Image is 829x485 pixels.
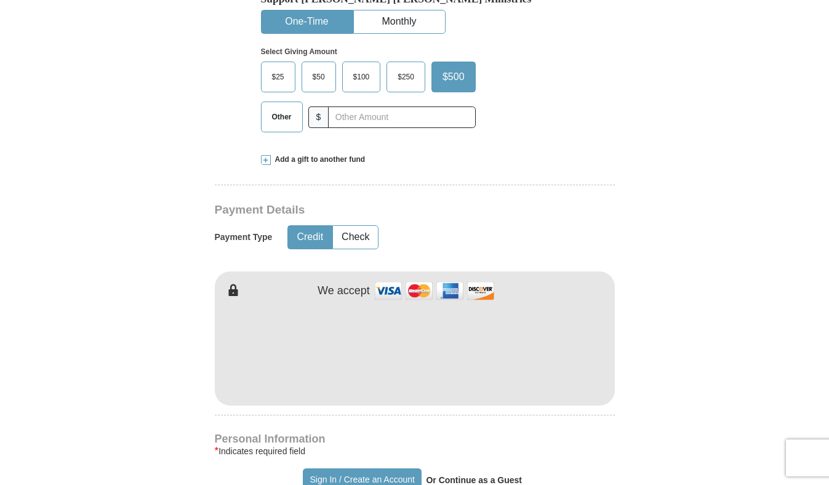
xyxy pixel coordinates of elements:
button: Credit [288,226,332,249]
img: credit cards accepted [373,278,496,304]
input: Other Amount [328,106,475,128]
h4: We accept [318,284,370,298]
h4: Personal Information [215,434,615,444]
strong: Or Continue as a Guest [426,475,522,485]
div: Indicates required field [215,444,615,459]
button: Monthly [354,10,445,33]
strong: Select Giving Amount [261,47,337,56]
span: $25 [266,68,290,86]
span: $100 [347,68,376,86]
h5: Payment Type [215,232,273,242]
span: $50 [306,68,331,86]
span: Add a gift to another fund [271,154,366,165]
h3: Payment Details [215,203,529,217]
button: Check [333,226,378,249]
span: $ [308,106,329,128]
span: $500 [436,68,471,86]
span: $250 [391,68,420,86]
button: One-Time [262,10,353,33]
span: Other [266,108,298,126]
